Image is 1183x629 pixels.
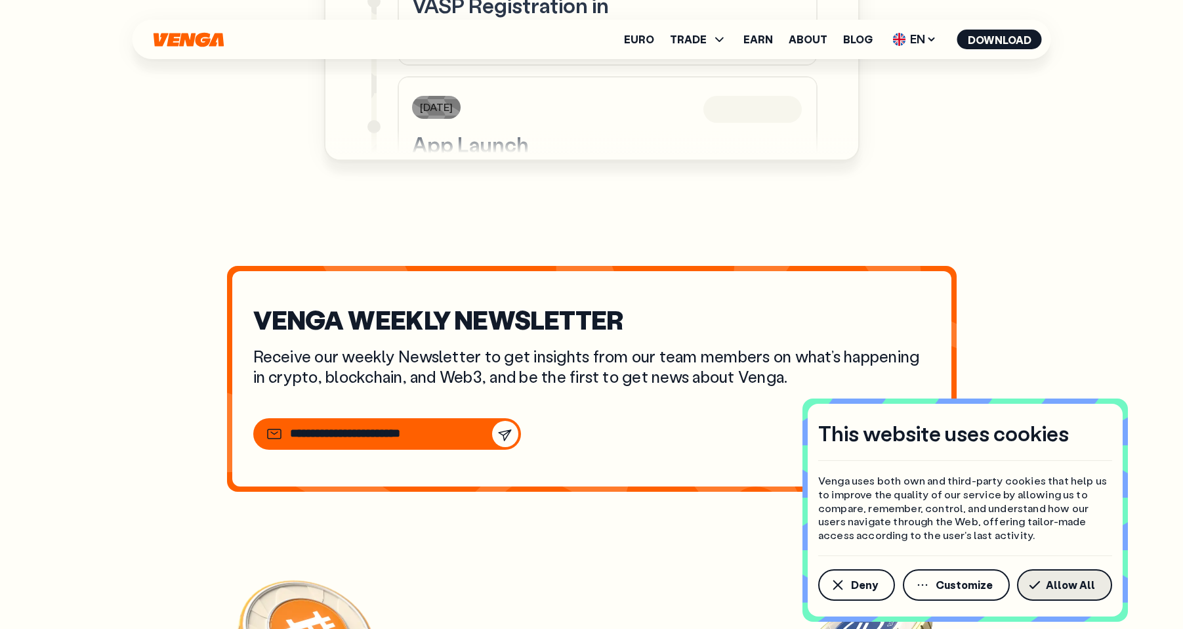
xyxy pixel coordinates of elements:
[851,580,878,590] span: Deny
[492,421,518,447] button: Subscribe
[893,33,906,46] img: flag-uk
[1046,580,1095,590] span: Allow All
[957,30,1042,49] button: Download
[818,474,1112,542] p: Venga uses both own and third-party cookies that help us to improve the quality of our service by...
[412,96,461,119] div: [DATE]
[818,420,1069,447] h4: This website uses cookies
[843,34,873,45] a: Blog
[670,34,707,45] span: TRADE
[253,346,930,387] p: Receive our weekly Newsletter to get insights from our team members on what’s happening in crypto...
[818,569,895,601] button: Deny
[1017,569,1112,601] button: Allow All
[253,308,930,330] h2: VENGA WEEKLY NEWSLETTER
[903,569,1010,601] button: Customize
[789,34,827,45] a: About
[888,29,942,50] span: EN
[936,580,993,590] span: Customize
[743,34,773,45] a: Earn
[152,32,226,47] svg: Home
[702,95,802,124] div: Completed
[624,34,654,45] a: Euro
[670,32,728,47] span: TRADE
